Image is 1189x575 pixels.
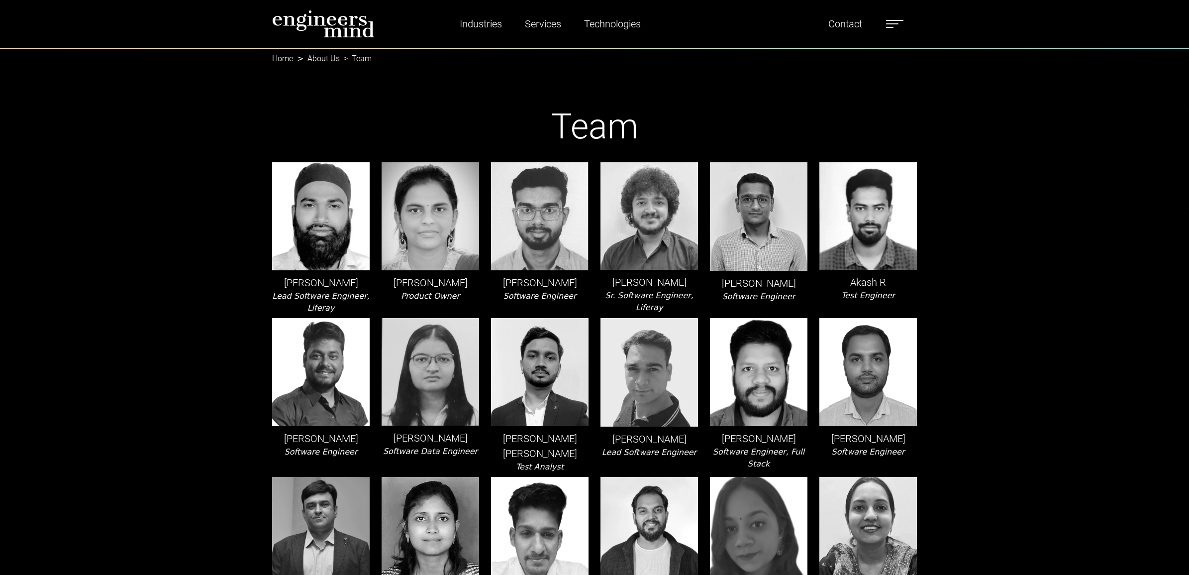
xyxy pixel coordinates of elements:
[819,431,917,446] p: [PERSON_NAME]
[382,318,479,426] img: leader-img
[605,291,693,312] i: Sr. Software Engineer, Liferay
[841,291,895,300] i: Test Engineer
[516,462,564,471] i: Test Analyst
[285,447,358,457] i: Software Engineer
[503,291,577,301] i: Software Engineer
[383,447,478,456] i: Software Data Engineer
[272,431,370,446] p: [PERSON_NAME]
[722,292,795,301] i: Software Engineer
[710,276,807,291] p: [PERSON_NAME]
[521,12,565,35] a: Services
[340,53,372,65] li: Team
[307,54,340,63] a: About Us
[832,447,905,457] i: Software Engineer
[819,318,917,426] img: leader-img
[382,431,479,446] p: [PERSON_NAME]
[382,275,479,290] p: [PERSON_NAME]
[401,291,460,301] i: Product Owner
[600,318,698,427] img: leader-img
[382,162,479,270] img: leader-img
[824,12,866,35] a: Contact
[710,318,807,426] img: leader-img
[819,275,917,290] p: Akash R
[580,12,645,35] a: Technologies
[600,432,698,447] p: [PERSON_NAME]
[819,162,917,270] img: leader-img
[272,54,293,63] a: Home
[272,106,917,147] h1: Team
[710,431,807,446] p: [PERSON_NAME]
[710,162,807,271] img: leader-img
[272,318,370,426] img: leader-img
[600,275,698,290] p: [PERSON_NAME]
[491,162,589,270] img: leader-img
[600,162,698,270] img: leader-img
[491,318,589,426] img: leader-img
[272,162,370,270] img: leader-img
[272,275,370,290] p: [PERSON_NAME]
[602,448,696,457] i: Lead Software Engineer
[272,10,375,38] img: logo
[272,48,917,60] nav: breadcrumb
[713,447,804,468] i: Software Engineer, Full Stack
[491,431,589,461] p: [PERSON_NAME] [PERSON_NAME]
[272,291,369,313] i: Lead Software Engineer, Liferay
[456,12,506,35] a: Industries
[491,275,589,290] p: [PERSON_NAME]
